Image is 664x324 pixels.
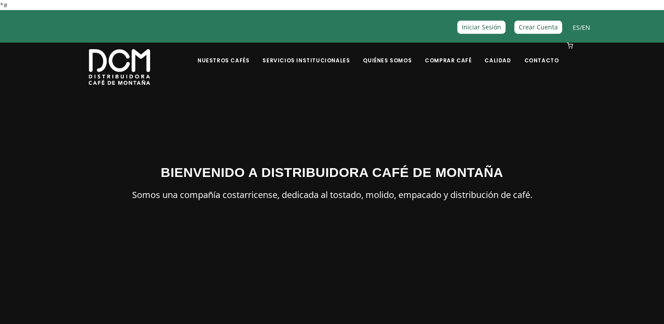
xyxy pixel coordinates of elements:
[582,23,590,32] a: EN
[457,21,506,33] a: Iniciar Sesión
[89,187,576,202] p: Somos una compañía costarricense, dedicada al tostado, molido, empacado y distribución de café.
[89,162,576,182] h3: BIENVENIDO A DISTRIBUIDORA CAFÉ DE MONTAÑA
[514,21,562,33] a: Crear Cuenta
[479,43,516,64] a: Calidad
[358,43,417,64] a: Quiénes Somos
[257,43,355,64] a: Servicios Institucionales
[573,23,580,32] a: ES
[519,43,564,64] a: Contacto
[573,22,590,32] span: /
[420,43,477,64] a: Comprar Café
[192,43,255,64] a: Nuestros Cafés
